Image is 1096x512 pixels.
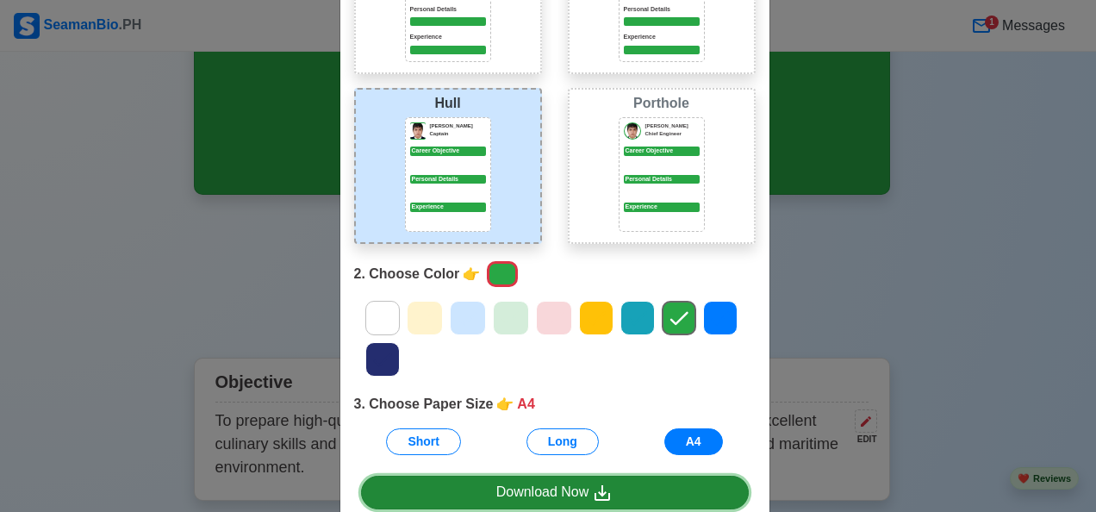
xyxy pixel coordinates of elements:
p: Experience [624,33,700,42]
p: Experience [410,33,486,42]
div: Download Now [496,482,613,503]
div: 2. Choose Color [354,258,756,290]
div: Porthole [573,93,750,114]
p: [PERSON_NAME] [430,122,486,130]
a: Download Now [361,476,749,509]
div: 3. Choose Paper Size [354,394,756,415]
p: Personal Details [410,5,486,15]
div: Hull [359,93,537,114]
p: Personal Details [410,175,486,184]
button: A4 [664,428,723,455]
p: Chief Engineer [645,130,700,138]
p: [PERSON_NAME] [645,122,700,130]
button: Long [526,428,599,455]
p: Personal Details [624,5,700,15]
div: Career Objective [624,147,700,156]
p: Career Objective [410,147,486,156]
span: point [463,264,480,284]
span: A4 [517,394,534,415]
button: Short [386,428,461,455]
div: Personal Details [624,175,700,184]
p: Captain [430,130,486,138]
div: Experience [624,203,700,212]
span: point [496,394,514,415]
p: Experience [410,203,486,212]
